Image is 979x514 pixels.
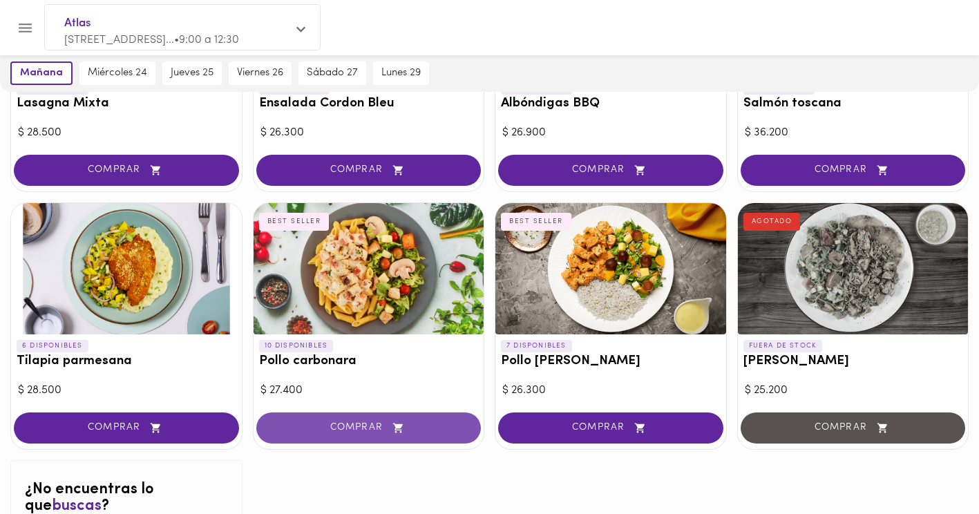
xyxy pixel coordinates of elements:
button: COMPRAR [741,155,966,186]
div: $ 26.300 [502,383,719,399]
div: $ 25.200 [745,383,962,399]
div: $ 26.900 [502,125,719,141]
button: COMPRAR [256,412,482,444]
button: COMPRAR [498,412,723,444]
div: AGOTADO [743,213,801,231]
div: $ 28.500 [18,383,235,399]
div: BEST SELLER [259,213,330,231]
span: COMPRAR [274,422,464,434]
h3: Pollo [PERSON_NAME] [501,354,721,369]
span: mañana [20,67,63,79]
div: $ 28.500 [18,125,235,141]
div: $ 27.400 [260,383,477,399]
span: viernes 26 [237,67,283,79]
span: COMPRAR [758,164,949,176]
h3: [PERSON_NAME] [743,354,963,369]
button: sábado 27 [298,61,366,85]
span: COMPRAR [515,164,706,176]
button: COMPRAR [498,155,723,186]
span: miércoles 24 [88,67,147,79]
h3: Pollo carbonara [259,354,479,369]
h3: Salmón toscana [743,97,963,111]
p: FUERA DE STOCK [743,340,823,352]
div: Tilapia parmesana [11,203,242,334]
span: [STREET_ADDRESS]... • 9:00 a 12:30 [64,35,239,46]
p: 6 DISPONIBLES [17,340,88,352]
div: Arroz chaufa [738,203,969,334]
span: buscas [52,498,102,514]
button: mañana [10,61,73,85]
button: COMPRAR [14,412,239,444]
h3: Lasagna Mixta [17,97,236,111]
button: lunes 29 [373,61,429,85]
p: 10 DISPONIBLES [259,340,334,352]
span: lunes 29 [381,67,421,79]
button: Menu [8,11,42,45]
span: sábado 27 [307,67,358,79]
span: COMPRAR [31,164,222,176]
div: Pollo carbonara [254,203,484,334]
div: $ 26.300 [260,125,477,141]
button: COMPRAR [256,155,482,186]
h3: Albóndigas BBQ [501,97,721,111]
h3: Tilapia parmesana [17,354,236,369]
p: 7 DISPONIBLES [501,340,572,352]
button: viernes 26 [229,61,292,85]
h3: Ensalada Cordon Bleu [259,97,479,111]
div: $ 36.200 [745,125,962,141]
button: COMPRAR [14,155,239,186]
span: jueves 25 [171,67,213,79]
span: COMPRAR [31,422,222,434]
div: Pollo Tikka Massala [495,203,726,334]
div: BEST SELLER [501,213,571,231]
span: COMPRAR [515,422,706,434]
button: jueves 25 [162,61,222,85]
span: COMPRAR [274,164,464,176]
iframe: Messagebird Livechat Widget [899,434,965,500]
button: miércoles 24 [79,61,155,85]
span: Atlas [64,15,287,32]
